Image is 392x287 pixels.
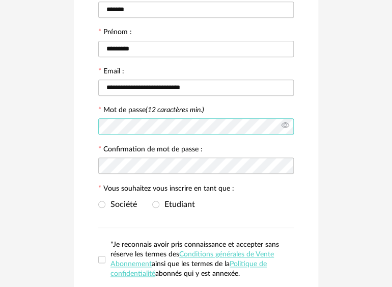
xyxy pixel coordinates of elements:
[105,200,137,208] span: Société
[110,251,274,268] a: Conditions générales de Vente Abonnement
[146,107,204,114] i: (12 caractères min.)
[98,146,203,155] label: Confirmation de mot de passe :
[110,241,279,277] span: *Je reconnais avoir pris connaissance et accepter sans réserve les termes des ainsi que les terme...
[103,107,204,114] label: Mot de passe
[98,185,234,194] label: Vous souhaitez vous inscrire en tant que :
[98,68,124,77] label: Email :
[98,29,132,38] label: Prénom :
[159,200,195,208] span: Etudiant
[110,260,267,277] a: Politique de confidentialité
